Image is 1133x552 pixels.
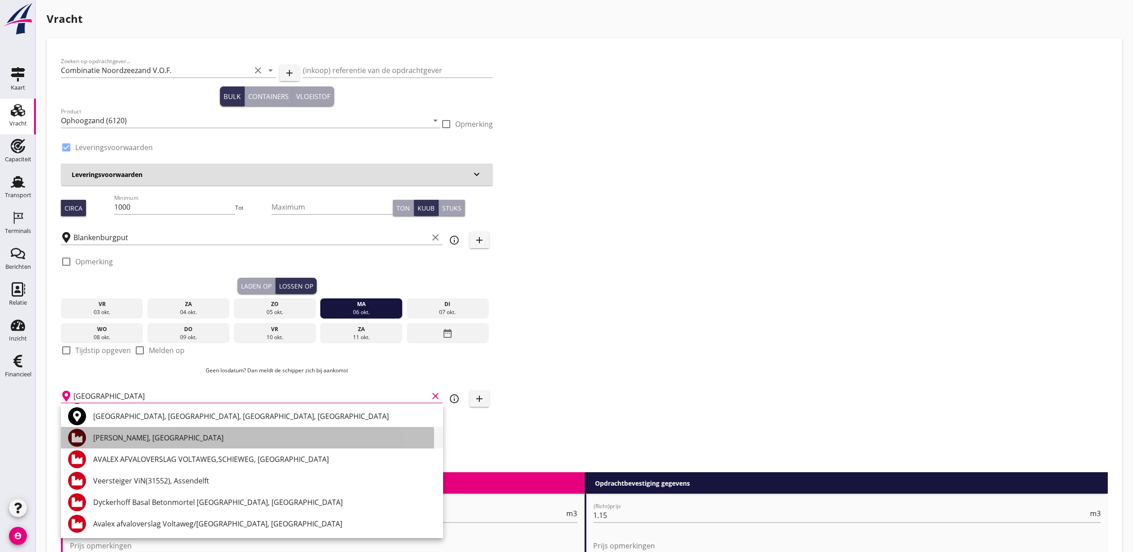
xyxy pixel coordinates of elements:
i: info_outline [449,235,460,246]
i: clear [430,391,441,401]
div: Laden op [241,281,271,291]
div: Lossen op [279,281,313,291]
div: 09 okt. [150,333,228,341]
button: Containers [245,86,293,106]
h3: Leveringsvoorwaarden [72,170,471,179]
div: Stuks [442,203,461,213]
div: [PERSON_NAME], [GEOGRAPHIC_DATA] [93,432,436,443]
i: info_outline [449,393,460,404]
div: za [322,325,400,333]
label: Opmerking [455,120,493,129]
div: Veersteiger ViN(31552), Assendelft [93,475,436,486]
div: za [150,300,228,308]
div: zo [236,300,314,308]
button: Stuks [439,200,465,216]
div: 05 okt. [236,308,314,316]
div: vr [236,325,314,333]
div: Financieel [5,371,31,377]
div: Avalex afvaloverslag Voltaweg/[GEOGRAPHIC_DATA], [GEOGRAPHIC_DATA] [93,518,436,529]
i: arrow_drop_down [265,65,276,76]
i: add [474,235,485,246]
div: Tot [235,204,271,212]
input: Laadplaats [73,230,428,245]
div: Vracht [9,121,27,126]
div: 04 okt. [150,308,228,316]
input: Product [61,113,428,128]
div: AVALEX AFVALOVERSLAG VOLTAWEG,SCHIEWEG, [GEOGRAPHIC_DATA] [93,454,436,465]
div: vr [63,300,141,308]
button: Circa [61,200,86,216]
div: 06 okt. [322,308,400,316]
div: Kuub [418,203,435,213]
i: keyboard_arrow_down [471,169,482,180]
input: (Richt)prijs [594,508,1089,522]
input: Losplaats [73,389,428,403]
label: Opmerking [75,257,113,266]
div: Transport [5,192,31,198]
div: 10 okt. [236,333,314,341]
div: do [150,325,228,333]
i: add [284,68,295,78]
input: (inkoop) referentie van de opdrachtgever [303,63,493,78]
div: Vloeistof [296,91,331,102]
h1: Vracht [47,11,1122,27]
div: Terminals [5,228,31,234]
i: date_range [442,325,453,341]
div: Kaart [11,85,25,91]
div: Inzicht [9,336,27,341]
div: Relatie [9,300,27,306]
label: Leveringsvoorwaarden [75,143,153,152]
div: Capaciteit [5,156,31,162]
button: Laden op [237,278,276,294]
div: Dyckerhoff Basal Betonmortel [GEOGRAPHIC_DATA], [GEOGRAPHIC_DATA] [93,497,436,508]
button: Bulk [220,86,245,106]
input: Minimum [114,200,236,214]
div: Ton [396,203,410,213]
button: Vloeistof [293,86,334,106]
img: logo-small.a267ee39.svg [2,2,34,35]
span: m3 [1090,510,1101,517]
div: ma [322,300,400,308]
label: Melden op [149,346,185,355]
div: Berichten [5,264,31,270]
input: Zoeken op opdrachtgever... [61,63,251,78]
i: clear [430,232,441,243]
i: arrow_drop_down [430,115,441,126]
div: 11 okt. [322,333,400,341]
p: Geen losdatum? Dan meldt de schipper zich bij aankomst [61,367,493,375]
div: 07 okt. [409,308,487,316]
span: m3 [567,510,577,517]
i: clear [253,65,263,76]
button: Lossen op [276,278,317,294]
div: 08 okt. [63,333,141,341]
input: Maximum [271,200,393,214]
div: Circa [65,203,82,213]
button: Ton [393,200,414,216]
i: add [474,393,485,404]
div: wo [63,325,141,333]
i: account_circle [9,527,27,545]
button: Kuub [414,200,439,216]
label: Tijdstip opgeven [75,346,131,355]
div: [GEOGRAPHIC_DATA], [GEOGRAPHIC_DATA], [GEOGRAPHIC_DATA], [GEOGRAPHIC_DATA] [93,411,436,422]
div: Bulk [224,91,241,102]
div: Containers [248,91,289,102]
div: 03 okt. [63,308,141,316]
div: di [409,300,487,308]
